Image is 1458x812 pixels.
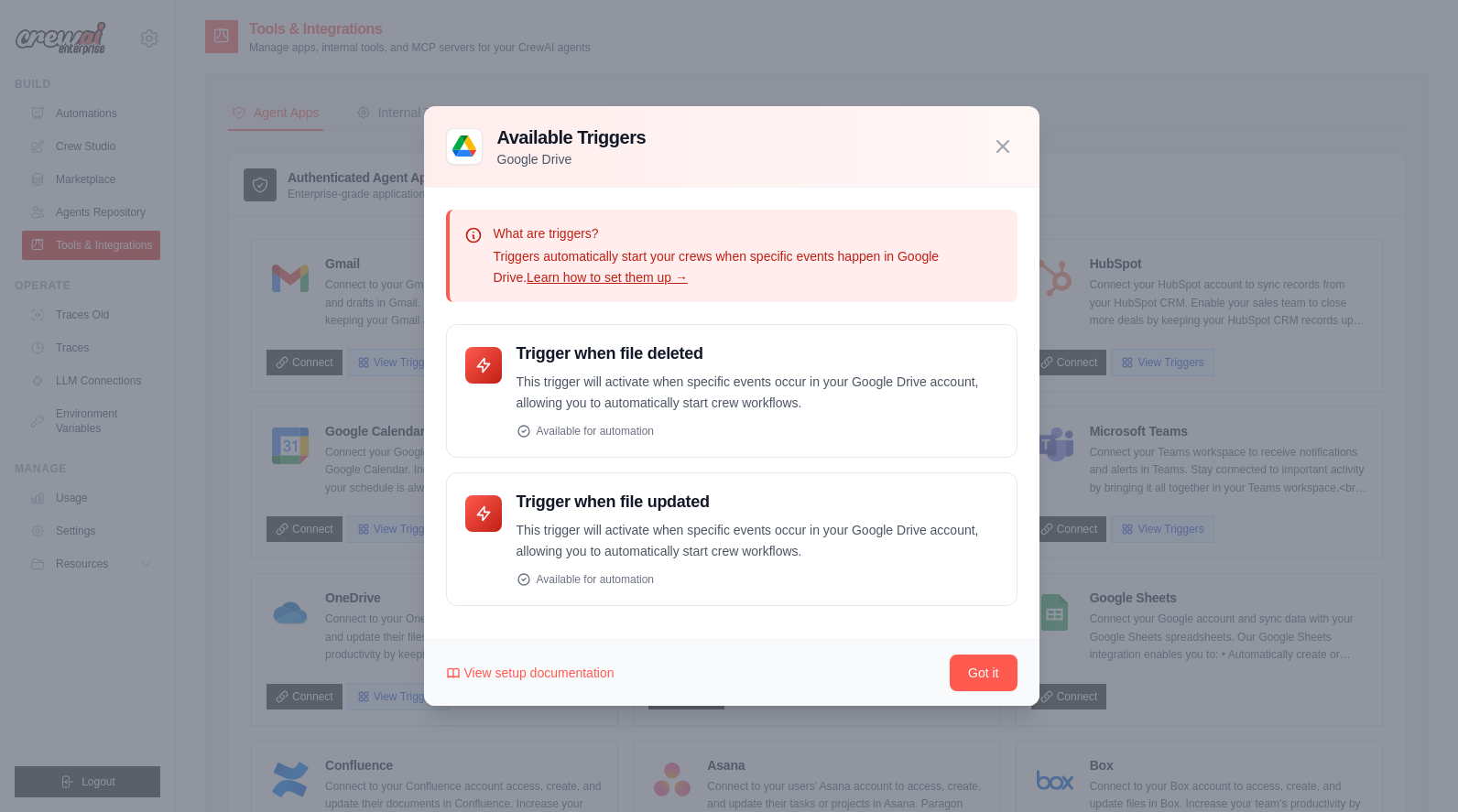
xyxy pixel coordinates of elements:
span: View setup documentation [464,664,615,682]
div: Available for automation [517,424,998,438]
a: Learn how to set them up → [527,270,688,285]
a: View setup documentation [446,664,615,682]
h4: Trigger when file updated [517,492,998,513]
h3: Available Triggers [497,125,647,150]
p: What are triggers? [494,224,1003,243]
p: This trigger will activate when specific events occur in your Google Drive account, allowing you ... [517,520,998,562]
p: Triggers automatically start your crews when specific events happen in Google Drive. [494,246,1003,288]
img: Google Drive [446,128,483,165]
p: This trigger will activate when specific events occur in your Google Drive account, allowing you ... [517,372,998,414]
button: Got it [950,655,1017,691]
div: Available for automation [517,572,998,587]
h4: Trigger when file deleted [517,343,998,364]
p: Google Drive [497,150,647,168]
